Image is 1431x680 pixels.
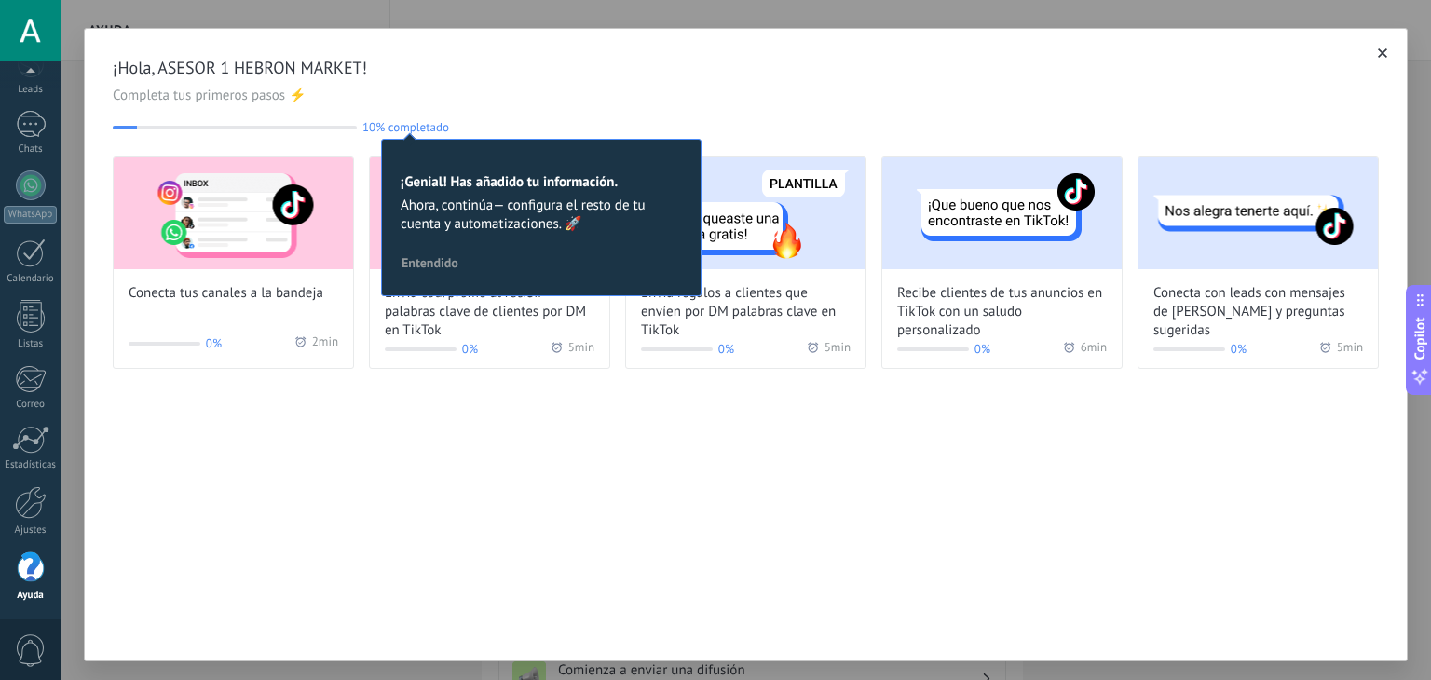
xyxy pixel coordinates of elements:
span: 5 min [1337,340,1363,359]
div: Leads [4,84,58,96]
span: Ahora, continúa— configura el resto de tu cuenta y automatizaciones. 🚀 [401,197,682,234]
span: Conecta tus canales a la bandeja [129,284,323,303]
span: Copilot [1411,318,1429,360]
div: Ajustes [4,524,58,537]
div: Listas [4,338,58,350]
img: Send freebies when clients DM keywords on TikTok [626,157,865,269]
h2: ¡Genial! Has añadido tu información. [401,173,682,191]
span: Entendido [402,256,458,269]
div: Calendario [4,273,58,285]
div: Estadísticas [4,459,58,471]
img: Connect your channels to the inbox [114,157,353,269]
span: 0% [1231,340,1247,359]
div: Correo [4,399,58,411]
span: 10% completado [362,120,449,134]
span: Recibe clientes de tus anuncios en TikTok con un saludo personalizado [897,284,1107,340]
span: 6 min [1081,340,1107,359]
div: Chats [4,143,58,156]
span: Completa tus primeros pasos ⚡ [113,87,1379,105]
span: 2 min [312,334,338,353]
span: 0% [974,340,990,359]
div: Ayuda [4,590,58,602]
span: 0% [718,340,734,359]
div: WhatsApp [4,206,57,224]
span: 5 min [568,340,594,359]
img: Welcome customers from your TikTok ads with a personal greeting [882,157,1122,269]
button: Entendido [393,249,467,277]
span: Envía regalos a clientes que envíen por DM palabras clave en TikTok [641,284,851,340]
span: 5 min [825,340,851,359]
span: 0% [206,334,222,353]
span: Conecta con leads con mensajes de [PERSON_NAME] y preguntas sugeridas [1153,284,1363,340]
img: Engage leads with welcome messages and suggested questions [1138,157,1378,269]
span: 0% [462,340,478,359]
img: Send promo codes when clients DM keywords on TikTok [370,157,609,269]
span: ¡Hola, ASESOR 1 HEBRON MARKET! [113,57,1379,79]
span: Envía cód. promo al recibir palabras clave de clientes por DM en TikTok [385,284,594,340]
